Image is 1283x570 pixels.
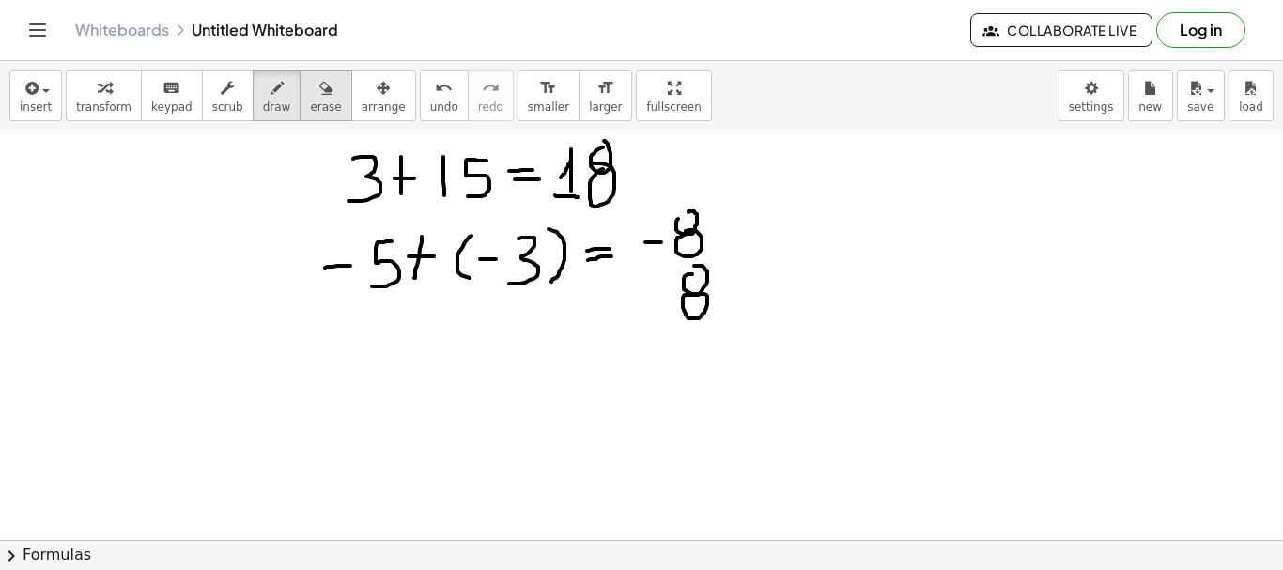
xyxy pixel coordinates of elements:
i: keyboard [162,77,180,100]
span: undo [430,100,458,114]
span: transform [76,100,131,114]
span: save [1187,100,1213,114]
span: redo [478,100,503,114]
i: undo [435,77,453,100]
span: fullscreen [646,100,701,114]
span: insert [20,100,52,114]
span: arrange [362,100,406,114]
button: fullscreen [636,70,711,121]
button: load [1229,70,1274,121]
button: keyboardkeypad [141,70,203,121]
span: erase [310,100,341,114]
button: settings [1059,70,1124,121]
i: format_size [596,77,614,100]
button: Log in [1156,12,1245,48]
span: new [1138,100,1162,114]
button: arrange [351,70,416,121]
button: Collaborate Live [970,13,1152,47]
button: Toggle navigation [23,15,53,45]
span: smaller [528,100,569,114]
button: format_sizesmaller [518,70,580,121]
span: load [1239,100,1263,114]
i: format_size [539,77,557,100]
a: Whiteboards [75,21,169,39]
button: redoredo [468,70,514,121]
button: erase [300,70,351,121]
span: keypad [151,100,193,114]
button: scrub [202,70,254,121]
span: scrub [212,100,243,114]
span: draw [263,100,291,114]
span: settings [1069,100,1114,114]
span: larger [589,100,622,114]
button: new [1128,70,1173,121]
button: undoundo [420,70,469,121]
button: insert [9,70,62,121]
button: save [1177,70,1225,121]
button: transform [66,70,142,121]
span: Collaborate Live [986,22,1136,39]
button: draw [253,70,301,121]
i: redo [482,77,500,100]
button: format_sizelarger [579,70,632,121]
